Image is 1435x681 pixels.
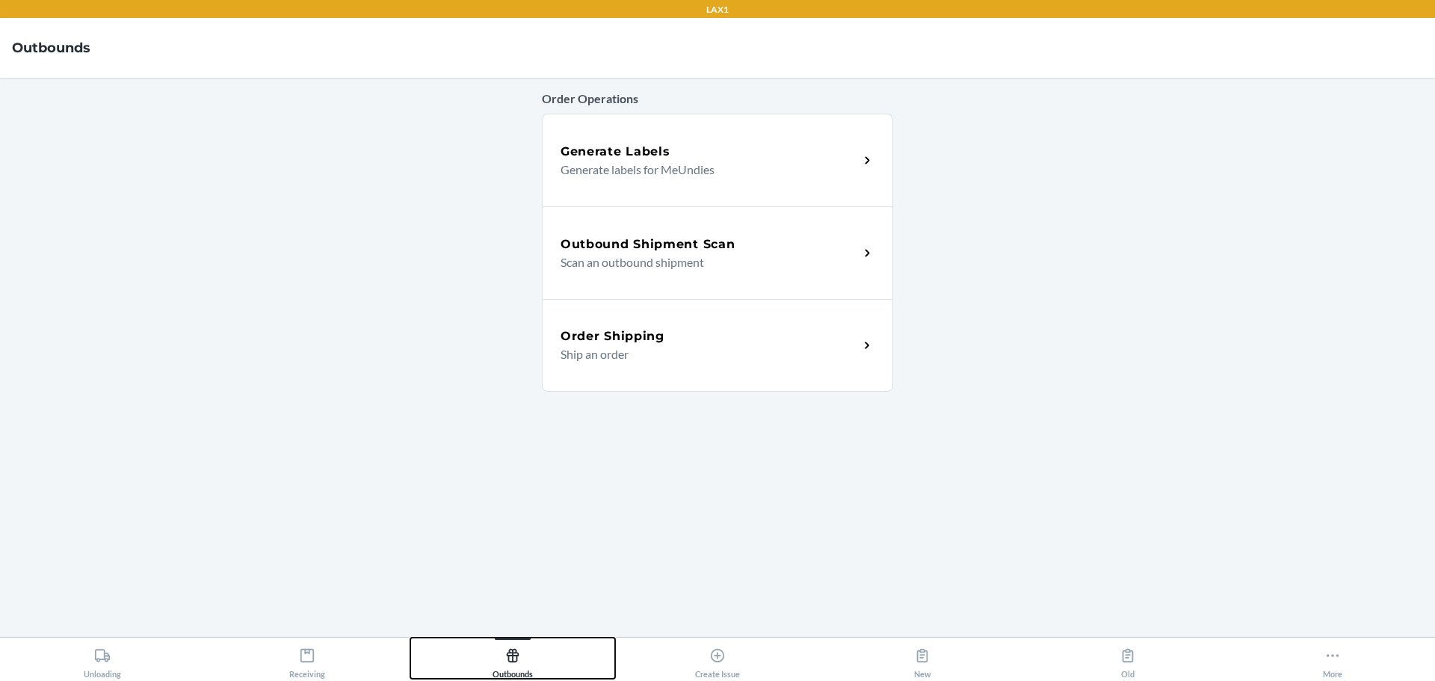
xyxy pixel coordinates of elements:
[561,235,735,253] h5: Outbound Shipment Scan
[493,641,533,679] div: Outbounds
[561,143,670,161] h5: Generate Labels
[410,638,615,679] button: Outbounds
[205,638,410,679] button: Receiving
[615,638,820,679] button: Create Issue
[542,114,893,206] a: Generate LabelsGenerate labels for MeUndies
[542,90,893,108] p: Order Operations
[695,641,740,679] div: Create Issue
[706,3,729,16] p: LAX1
[820,638,1025,679] button: New
[542,299,893,392] a: Order ShippingShip an order
[914,641,931,679] div: New
[561,327,664,345] h5: Order Shipping
[542,206,893,299] a: Outbound Shipment ScanScan an outbound shipment
[12,38,90,58] h4: Outbounds
[289,641,325,679] div: Receiving
[84,641,121,679] div: Unloading
[1230,638,1435,679] button: More
[561,253,847,271] p: Scan an outbound shipment
[1120,641,1136,679] div: Old
[1323,641,1342,679] div: More
[561,345,847,363] p: Ship an order
[561,161,847,179] p: Generate labels for MeUndies
[1025,638,1229,679] button: Old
